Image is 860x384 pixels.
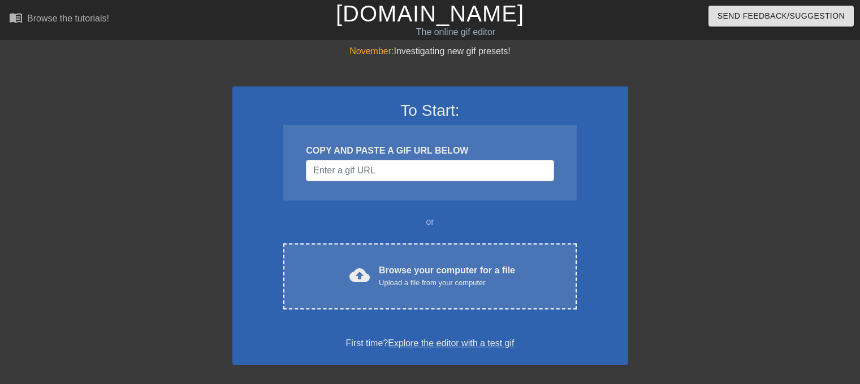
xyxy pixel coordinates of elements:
div: Browse the tutorials! [27,14,109,23]
a: [DOMAIN_NAME] [336,1,524,26]
a: Explore the editor with a test gif [388,338,514,348]
span: menu_book [9,11,23,24]
div: COPY AND PASTE A GIF URL BELOW [306,144,554,158]
div: or [262,215,599,229]
div: The online gif editor [292,25,619,39]
div: Browse your computer for a file [379,264,515,289]
span: November: [349,46,394,56]
div: Upload a file from your computer [379,277,515,289]
h3: To Start: [247,101,613,120]
input: Username [306,160,554,181]
div: First time? [247,337,613,350]
div: Investigating new gif presets! [232,45,628,58]
span: Send Feedback/Suggestion [718,9,845,23]
a: Browse the tutorials! [9,11,109,28]
button: Send Feedback/Suggestion [708,6,854,27]
span: cloud_upload [349,265,370,285]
